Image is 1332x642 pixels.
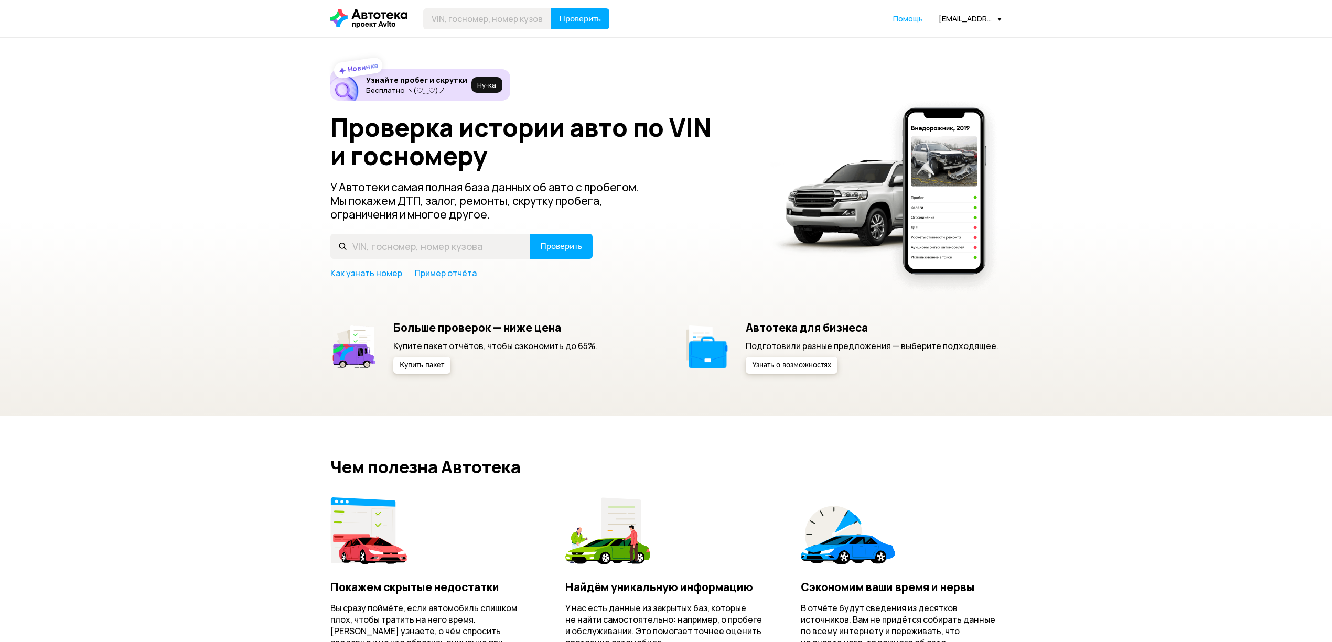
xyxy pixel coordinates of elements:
div: [EMAIL_ADDRESS][DOMAIN_NAME] [939,14,1002,24]
h4: Найдём уникальную информацию [565,580,766,594]
button: Узнать о возможностях [746,357,837,374]
p: Подготовили разные предложения — выберите подходящее. [746,340,998,352]
span: Ну‑ка [477,81,496,89]
p: Бесплатно ヽ(♡‿♡)ノ [366,86,467,94]
a: Как узнать номер [330,267,402,279]
h4: Сэкономим ваши время и нервы [801,580,1002,594]
h5: Больше проверок — ниже цена [393,321,597,334]
h6: Узнайте пробег и скрутки [366,75,467,85]
button: Купить пакет [393,357,450,374]
a: Помощь [893,14,923,24]
span: Узнать о возможностях [752,362,831,369]
input: VIN, госномер, номер кузова [423,8,551,29]
h4: Покажем скрытые недостатки [330,580,531,594]
h5: Автотека для бизнеса [746,321,998,334]
strong: Новинка [347,60,379,74]
span: Проверить [559,15,601,23]
p: У Автотеки самая полная база данных об авто с пробегом. Мы покажем ДТП, залог, ремонты, скрутку п... [330,180,657,221]
span: Купить пакет [400,362,444,369]
input: VIN, госномер, номер кузова [330,234,530,259]
p: Купите пакет отчётов, чтобы сэкономить до 65%. [393,340,597,352]
h2: Чем полезна Автотека [330,458,1002,476]
button: Проверить [530,234,593,259]
h1: Проверка истории авто по VIN и госномеру [330,113,757,170]
span: Проверить [540,242,582,251]
a: Пример отчёта [415,267,477,279]
button: Проверить [551,8,609,29]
